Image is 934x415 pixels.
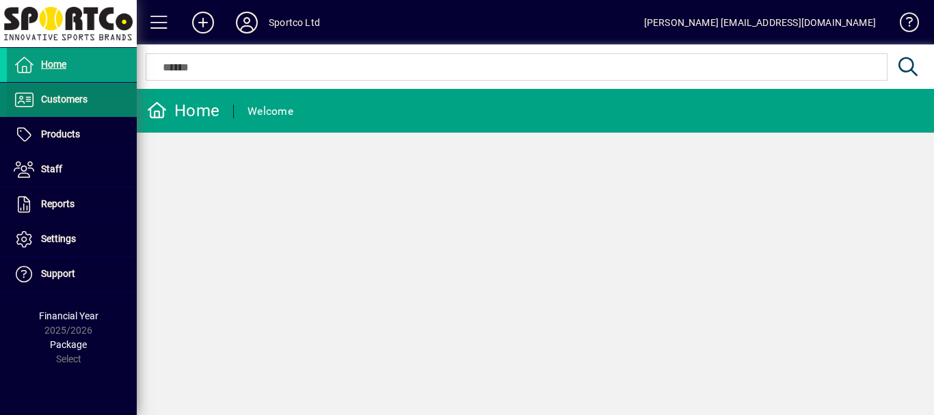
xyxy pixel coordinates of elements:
div: [PERSON_NAME] [EMAIL_ADDRESS][DOMAIN_NAME] [644,12,876,34]
span: Financial Year [39,310,98,321]
a: Support [7,257,137,291]
div: Home [147,100,219,122]
span: Products [41,129,80,139]
div: Welcome [248,101,293,122]
span: Reports [41,198,75,209]
span: Staff [41,163,62,174]
span: Support [41,268,75,279]
a: Knowledge Base [890,3,917,47]
span: Package [50,339,87,350]
button: Profile [225,10,269,35]
a: Settings [7,222,137,256]
a: Reports [7,187,137,222]
button: Add [181,10,225,35]
span: Home [41,59,66,70]
a: Staff [7,152,137,187]
a: Customers [7,83,137,117]
a: Products [7,118,137,152]
span: Customers [41,94,88,105]
div: Sportco Ltd [269,12,320,34]
span: Settings [41,233,76,244]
